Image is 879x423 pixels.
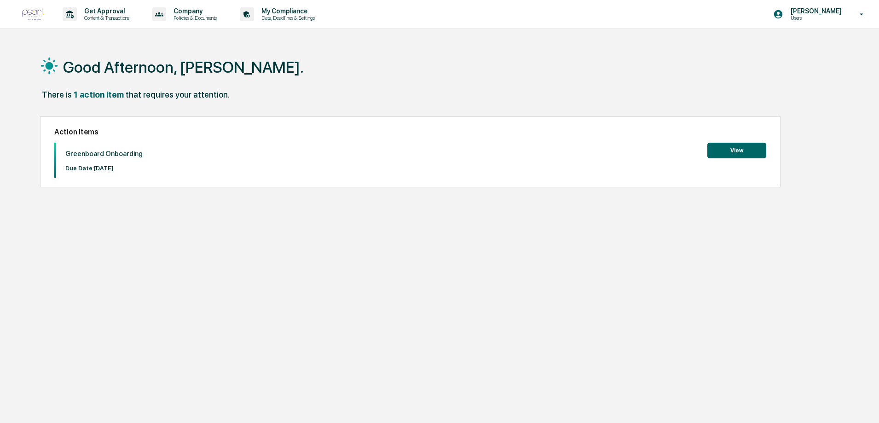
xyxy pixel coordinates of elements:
[54,127,766,136] h2: Action Items
[22,8,44,21] img: logo
[77,15,134,21] p: Content & Transactions
[42,90,72,99] div: There is
[707,145,766,154] a: View
[783,7,846,15] p: [PERSON_NAME]
[65,150,143,158] p: Greenboard Onboarding
[254,15,319,21] p: Data, Deadlines & Settings
[254,7,319,15] p: My Compliance
[166,7,221,15] p: Company
[126,90,230,99] div: that requires your attention.
[707,143,766,158] button: View
[65,165,143,172] p: Due Date: [DATE]
[77,7,134,15] p: Get Approval
[63,58,304,76] h1: Good Afternoon, [PERSON_NAME].
[783,15,846,21] p: Users
[166,15,221,21] p: Policies & Documents
[74,90,124,99] div: 1 action item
